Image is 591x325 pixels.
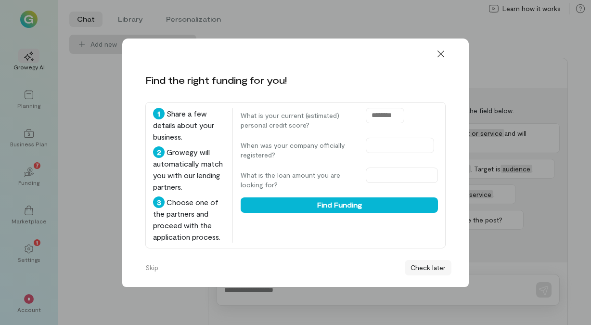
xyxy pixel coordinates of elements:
div: Share a few details about your business. [153,108,225,143]
div: 3 [153,196,165,208]
div: 1 [153,108,165,119]
div: Find the right funding for you! [145,73,287,87]
button: Skip [140,260,164,275]
div: Growegy will automatically match you with our lending partners. [153,146,225,193]
label: When was your company officially registered? [241,141,356,160]
label: What is the loan amount you are looking for? [241,170,356,190]
label: What is your current (estimated) personal credit score? [241,111,356,130]
button: Check later [405,260,451,275]
div: Choose one of the partners and proceed with the application process. [153,196,225,243]
button: Find Funding [241,197,438,213]
div: 2 [153,146,165,158]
